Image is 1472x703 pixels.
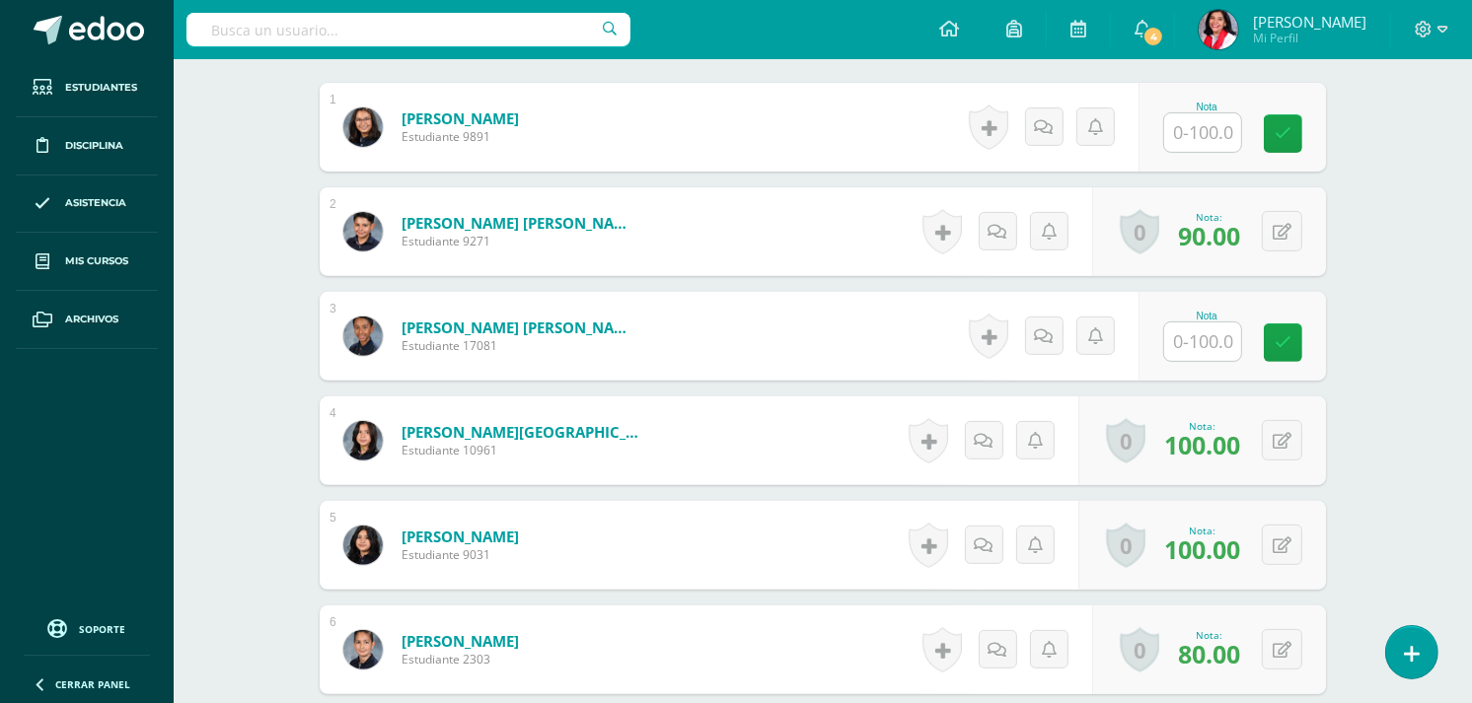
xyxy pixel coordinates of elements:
span: Asistencia [65,195,126,211]
div: Nota: [1178,628,1240,642]
a: Mis cursos [16,233,158,291]
img: 75993dce3b13733765c41c8f706ba4f4.png [1199,10,1238,49]
a: Estudiantes [16,59,158,117]
span: Archivos [65,312,118,327]
input: 0-100.0 [1164,322,1241,361]
a: [PERSON_NAME] [402,631,519,651]
a: [PERSON_NAME] [PERSON_NAME] [402,317,638,337]
div: Nota: [1178,210,1240,224]
img: d2c2849f4bd7713b195db54323bcb55f.png [343,212,383,251]
span: 90.00 [1178,219,1240,252]
a: Asistencia [16,176,158,234]
div: Nota: [1164,524,1240,537]
div: Nota [1163,311,1250,321]
input: Busca un usuario... [186,13,630,46]
input: 0-100.0 [1164,113,1241,152]
a: Disciplina [16,117,158,176]
span: Soporte [80,622,126,636]
img: cb3778a6bdbe89332648088c5eb13b63.png [343,421,383,460]
a: 0 [1120,209,1159,254]
span: Estudiante 17081 [402,337,638,354]
span: 100.00 [1164,532,1240,566]
span: Mis cursos [65,253,128,269]
span: Estudiantes [65,80,137,96]
span: Disciplina [65,138,123,154]
span: Estudiante 10961 [402,442,638,458]
a: [PERSON_NAME] [PERSON_NAME] [402,213,638,233]
a: 0 [1120,627,1159,672]
a: Archivos [16,291,158,349]
a: Soporte [24,614,150,641]
img: 75224c4eac0195f4c94624b9373704de.png [343,630,383,669]
span: Mi Perfil [1253,30,1366,46]
img: ade919e33f8468cf5140c4b568c690ac.png [343,107,383,147]
a: 0 [1106,418,1145,463]
img: d80966753044b4bbf9ec3496bf98855a.png [343,526,383,565]
span: Estudiante 9891 [402,128,519,145]
div: Nota [1163,102,1250,112]
span: 4 [1142,26,1164,47]
span: 100.00 [1164,428,1240,461]
span: 80.00 [1178,637,1240,670]
span: Cerrar panel [55,677,130,691]
span: Estudiante 2303 [402,651,519,668]
img: 72c040490894264ac0f2689e7eaf41e5.png [343,316,383,356]
a: [PERSON_NAME] [402,108,519,128]
a: [PERSON_NAME][GEOGRAPHIC_DATA][PERSON_NAME] [402,422,638,442]
span: [PERSON_NAME] [1253,12,1366,32]
span: Estudiante 9271 [402,233,638,249]
a: [PERSON_NAME] [402,527,519,546]
a: 0 [1106,523,1145,568]
div: Nota: [1164,419,1240,433]
span: Estudiante 9031 [402,546,519,563]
